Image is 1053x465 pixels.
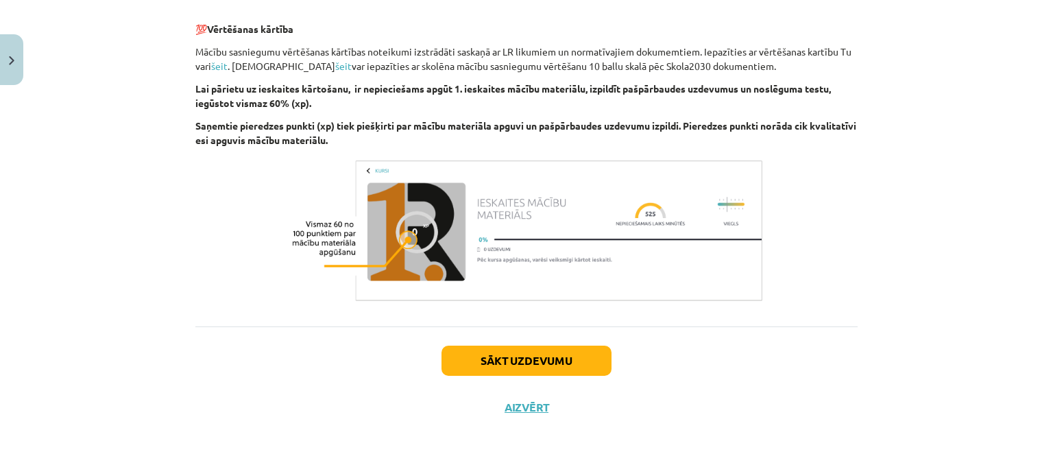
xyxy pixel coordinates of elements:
p: 💯 [195,8,858,36]
b: Saņemtie pieredzes punkti (xp) tiek piešķirti par mācību materiāla apguvi un pašpārbaudes uzdevum... [195,119,856,146]
p: Mācību sasniegumu vērtēšanas kārtības noteikumi izstrādāti saskaņā ar LR likumiem un normatīvajie... [195,45,858,73]
a: šeit [211,60,228,72]
b: Vērtēšanas kārtība [207,23,293,35]
button: Aizvērt [500,401,553,414]
a: šeit [335,60,352,72]
img: icon-close-lesson-0947bae3869378f0d4975bcd49f059093ad1ed9edebbc8119c70593378902aed.svg [9,56,14,65]
b: Lai pārietu uz ieskaites kārtošanu, ir nepieciešams apgūt 1. ieskaites mācību materiālu, izpildīt... [195,82,831,109]
button: Sākt uzdevumu [441,346,612,376]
